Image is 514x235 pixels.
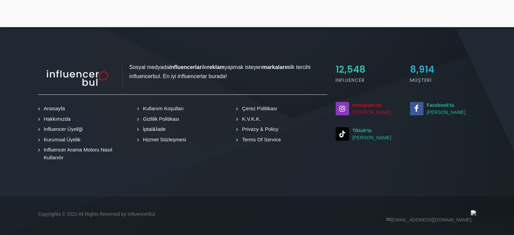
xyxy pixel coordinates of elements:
[38,63,327,81] p: Sosyal medyada ile yapmak isteyen ilk tercihi influencerbul. En iyi influencerlar burada!
[336,102,402,116] small: [PERSON_NAME]
[238,115,262,123] a: K.V.K.K.
[427,102,454,108] strong: Facebook'ta
[262,64,290,70] strong: markaların
[410,102,476,116] a: Facebook'ta[PERSON_NAME]
[40,105,66,113] a: Anasayfa
[139,136,187,144] a: Hizmet Sözleşmesi
[473,216,474,224] span: ·
[410,102,476,116] small: [PERSON_NAME]
[139,115,180,123] a: Gizlilik Politikası
[207,64,225,70] strong: reklam
[336,102,402,116] a: Instagram'da[PERSON_NAME]
[238,136,282,144] a: Terms Of Service
[40,115,72,123] a: Hakkımızda
[352,128,372,133] strong: Tiktok'ta
[40,146,129,161] a: Influencer Arama Motoru Nasıl Kullanılır
[471,210,476,215] img: logo_band_white@1x.png
[336,63,366,76] span: 12,548
[352,102,382,108] strong: Instagram'da
[34,210,257,234] div: Copyrights © 2022 All Rights Reserved by InfluencerBul
[336,77,402,84] h5: Influencer
[336,127,402,141] small: [PERSON_NAME]
[257,210,480,234] div: [EMAIL_ADDRESS][DOMAIN_NAME]
[40,125,84,133] a: Influencer Üyeliği
[38,65,123,90] img: influencer_light.png
[169,64,202,70] strong: influencerlar
[410,77,476,84] h5: Müşteri
[238,105,278,113] a: Çerez Politikası
[238,125,279,133] a: Privacy & Policy
[139,105,185,113] a: Kullanım Koşulları
[336,127,402,141] a: Tiktok'ta[PERSON_NAME]
[410,63,434,76] span: 8,914
[40,136,81,144] a: Kurumsal Üyelik
[139,125,167,133] a: İptal&İade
